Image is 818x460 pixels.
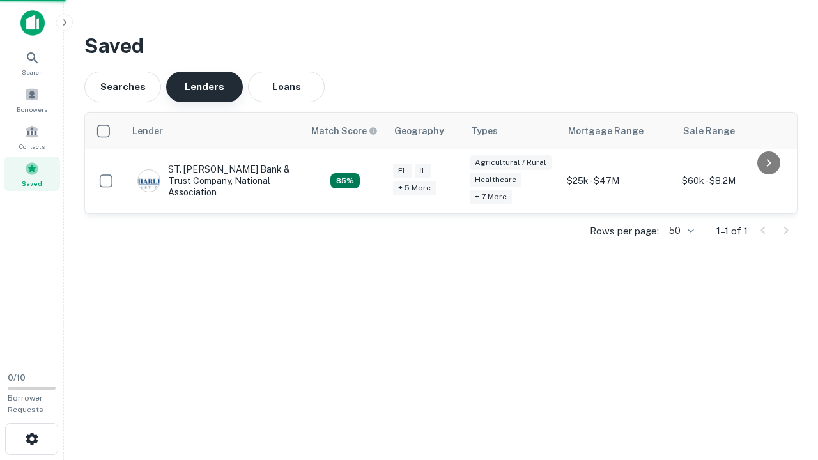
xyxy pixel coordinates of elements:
a: Borrowers [4,82,60,117]
div: ST. [PERSON_NAME] Bank & Trust Company, National Association [137,164,291,199]
span: Saved [22,178,42,188]
th: Types [463,113,560,149]
button: Searches [84,72,161,102]
a: Search [4,45,60,80]
div: Mortgage Range [568,123,644,139]
div: Sale Range [683,123,735,139]
span: Borrowers [17,104,47,114]
div: Geography [394,123,444,139]
h6: Match Score [311,124,375,138]
div: FL [393,164,412,178]
div: Types [471,123,498,139]
p: 1–1 of 1 [716,224,748,239]
span: Borrower Requests [8,394,43,414]
iframe: Chat Widget [754,358,818,419]
th: Capitalize uses an advanced AI algorithm to match your search with the best lender. The match sco... [304,113,387,149]
p: Rows per page: [590,224,659,239]
h3: Saved [84,31,798,61]
span: 0 / 10 [8,373,26,383]
button: Lenders [166,72,243,102]
span: Contacts [19,141,45,151]
td: $25k - $47M [560,149,675,213]
th: Lender [125,113,304,149]
div: Agricultural / Rural [470,155,552,170]
div: + 5 more [393,181,436,195]
button: Loans [248,72,325,102]
span: Search [22,67,43,77]
div: Capitalize uses an advanced AI algorithm to match your search with the best lender. The match sco... [330,173,360,188]
th: Sale Range [675,113,791,149]
th: Mortgage Range [560,113,675,149]
div: 50 [664,222,696,240]
img: picture [138,170,160,192]
a: Contacts [4,119,60,154]
div: Capitalize uses an advanced AI algorithm to match your search with the best lender. The match sco... [311,124,378,138]
div: Lender [132,123,163,139]
a: Saved [4,157,60,191]
div: Healthcare [470,172,521,187]
td: $60k - $8.2M [675,149,791,213]
th: Geography [387,113,463,149]
div: IL [415,164,431,178]
div: + 7 more [470,190,512,204]
img: capitalize-icon.png [20,10,45,36]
